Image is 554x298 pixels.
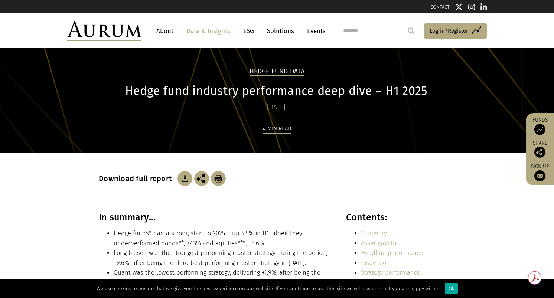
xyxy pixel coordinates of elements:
[480,3,487,11] img: Linkedin icon
[529,163,550,181] a: Sign up
[99,174,176,183] h3: Download full report
[430,26,468,35] span: Log in/Register
[529,117,550,135] a: Funds
[468,3,475,11] img: Instagram icon
[194,171,209,186] img: Share this post
[250,68,304,76] h2: Hedge Fund Data
[153,24,177,38] a: About
[445,283,458,294] div: Ok
[303,24,326,38] a: Events
[529,141,550,158] div: Share
[114,229,330,248] li: Hedge funds* had a strong start to 2025 – up 4.5% in H1, albeit they underperformed bonds**, +7.3...
[211,171,226,186] img: Download Article
[361,249,423,256] a: Headline performance
[534,147,545,158] img: Share this post
[239,24,258,38] a: ESG
[177,171,192,186] img: Download Article
[346,212,453,223] h3: Contents:
[114,248,330,268] li: Long biased was the strongest performing master strategy during the period, +9.6%, after being th...
[455,3,463,11] img: Twitter icon
[67,21,141,41] img: Aurum
[99,102,453,112] div: [DATE]
[361,240,397,247] a: Asset growth
[361,259,390,266] a: Dispersion
[361,269,420,276] a: Strategy performance
[183,24,234,38] a: Data & Insights
[263,124,291,134] div: 4 min read
[534,124,545,135] img: Access Funds
[114,268,330,297] li: Quant was the lowest performing strategy, delivering +1.9%, after being the second-lowest perform...
[361,230,387,237] a: Summary
[404,23,418,38] input: Submit
[534,170,545,181] img: Sign up to our newsletter
[263,24,298,38] a: Solutions
[99,84,453,98] h1: Hedge fund industry performance deep dive – H1 2025
[424,23,487,39] a: Log in/Register
[99,212,330,223] h3: In summary…
[430,4,450,10] a: CONTACT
